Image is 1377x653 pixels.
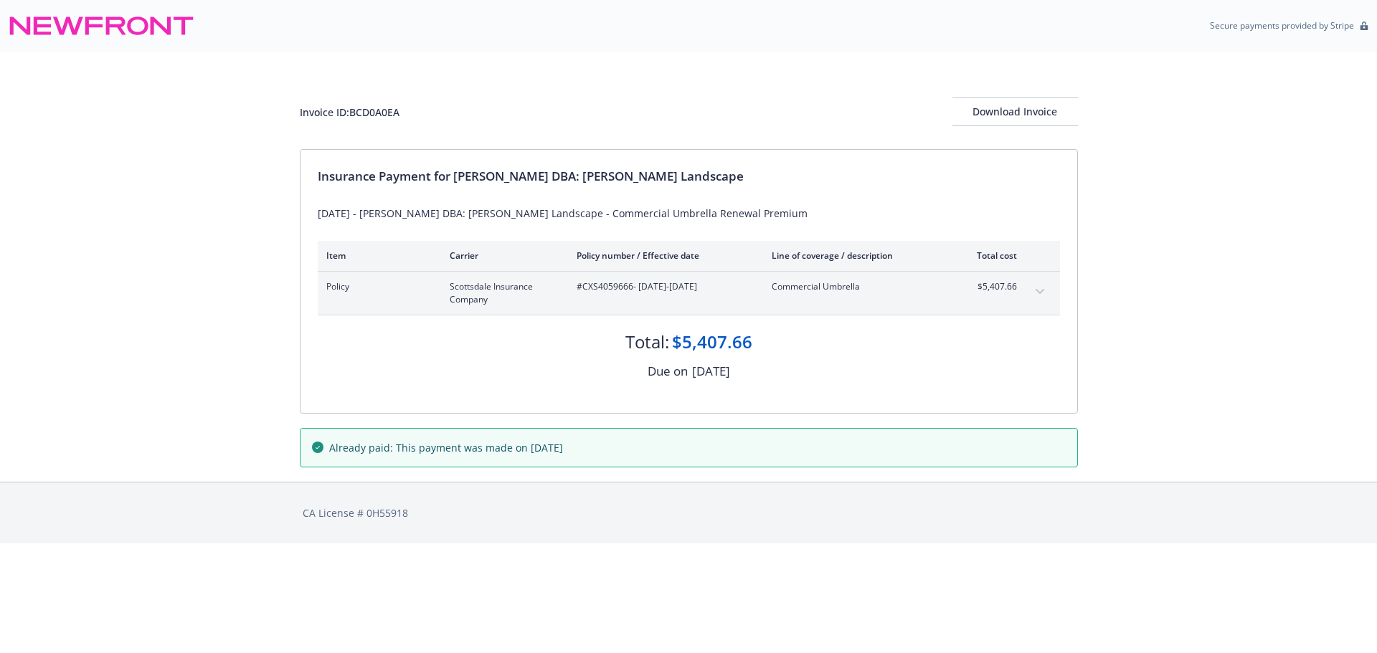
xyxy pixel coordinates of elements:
div: Total: [625,330,669,354]
span: #CXS4059666 - [DATE]-[DATE] [577,280,749,293]
button: Download Invoice [952,97,1078,126]
span: Already paid: This payment was made on [DATE] [329,440,563,455]
div: Invoice ID: BCD0A0EA [300,105,399,120]
div: Insurance Payment for [PERSON_NAME] DBA: [PERSON_NAME] Landscape [318,167,1060,186]
div: Policy number / Effective date [577,249,749,262]
span: Policy [326,280,427,293]
div: Line of coverage / description [772,249,940,262]
button: expand content [1028,280,1051,303]
p: Secure payments provided by Stripe [1210,19,1354,32]
span: $5,407.66 [963,280,1017,293]
div: Due on [648,362,688,381]
span: Commercial Umbrella [772,280,940,293]
span: Scottsdale Insurance Company [450,280,554,306]
div: Total cost [963,249,1017,262]
div: [DATE] [692,362,730,381]
div: CA License # 0H55918 [303,505,1075,520]
div: $5,407.66 [672,330,752,354]
div: Item [326,249,427,262]
div: [DATE] - [PERSON_NAME] DBA: [PERSON_NAME] Landscape - Commercial Umbrella Renewal Premium [318,206,1060,221]
div: PolicyScottsdale Insurance Company#CXS4059666- [DATE]-[DATE]Commercial Umbrella$5,407.66expand co... [318,272,1060,315]
div: Carrier [450,249,554,262]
